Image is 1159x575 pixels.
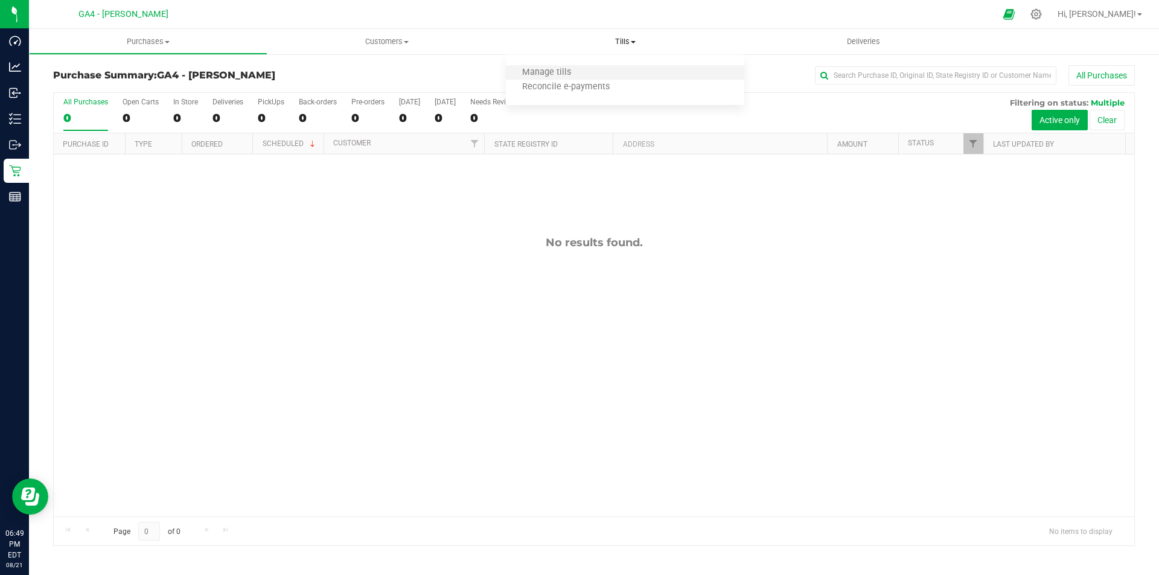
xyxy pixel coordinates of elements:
a: Status [908,139,934,147]
a: Scheduled [263,139,318,148]
span: Open Ecommerce Menu [995,2,1023,26]
div: Needs Review [470,98,515,106]
div: 0 [258,111,284,125]
span: Deliveries [831,36,896,47]
inline-svg: Outbound [9,139,21,151]
span: Customers [268,36,505,47]
span: GA4 - [PERSON_NAME] [78,9,168,19]
span: Tills [506,36,744,47]
p: 08/21 [5,561,24,570]
a: Purchases [29,29,267,54]
div: 0 [399,111,420,125]
span: Reconcile e-payments [506,82,626,92]
div: 0 [351,111,385,125]
input: Search Purchase ID, Original ID, State Registry ID or Customer Name... [815,66,1056,84]
button: Clear [1090,110,1125,130]
button: All Purchases [1068,65,1135,86]
div: 0 [299,111,337,125]
span: Multiple [1091,98,1125,107]
a: Customer [333,139,371,147]
span: Manage tills [506,68,587,78]
div: [DATE] [399,98,420,106]
div: No results found. [54,236,1134,249]
div: [DATE] [435,98,456,106]
a: Type [135,140,152,148]
a: Filter [963,133,983,154]
div: Open Carts [123,98,159,106]
div: All Purchases [63,98,108,106]
inline-svg: Dashboard [9,35,21,47]
inline-svg: Inventory [9,113,21,125]
div: 0 [435,111,456,125]
div: In Store [173,98,198,106]
div: PickUps [258,98,284,106]
div: 0 [173,111,198,125]
div: 0 [63,111,108,125]
span: Page of 0 [103,522,190,541]
a: State Registry ID [494,140,558,148]
div: 0 [470,111,515,125]
th: Address [613,133,827,154]
a: Amount [837,140,867,148]
a: Tills Manage tills Reconcile e-payments [506,29,744,54]
div: Deliveries [212,98,243,106]
inline-svg: Analytics [9,61,21,73]
iframe: Resource center [12,478,48,515]
p: 06:49 PM EDT [5,528,24,561]
inline-svg: Inbound [9,87,21,99]
a: Last Updated By [993,140,1054,148]
div: Manage settings [1029,8,1044,20]
div: 0 [212,111,243,125]
a: Purchase ID [63,140,109,148]
inline-svg: Retail [9,165,21,177]
a: Deliveries [744,29,983,54]
div: 0 [123,111,159,125]
h3: Purchase Summary: [53,70,413,81]
span: Filtering on status: [1010,98,1088,107]
span: Hi, [PERSON_NAME]! [1058,9,1136,19]
a: Ordered [191,140,223,148]
inline-svg: Reports [9,191,21,203]
div: Back-orders [299,98,337,106]
button: Active only [1032,110,1088,130]
span: Purchases [30,36,267,47]
div: Pre-orders [351,98,385,106]
a: Filter [464,133,484,154]
span: GA4 - [PERSON_NAME] [157,69,275,81]
a: Customers [267,29,506,54]
span: No items to display [1039,522,1122,540]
